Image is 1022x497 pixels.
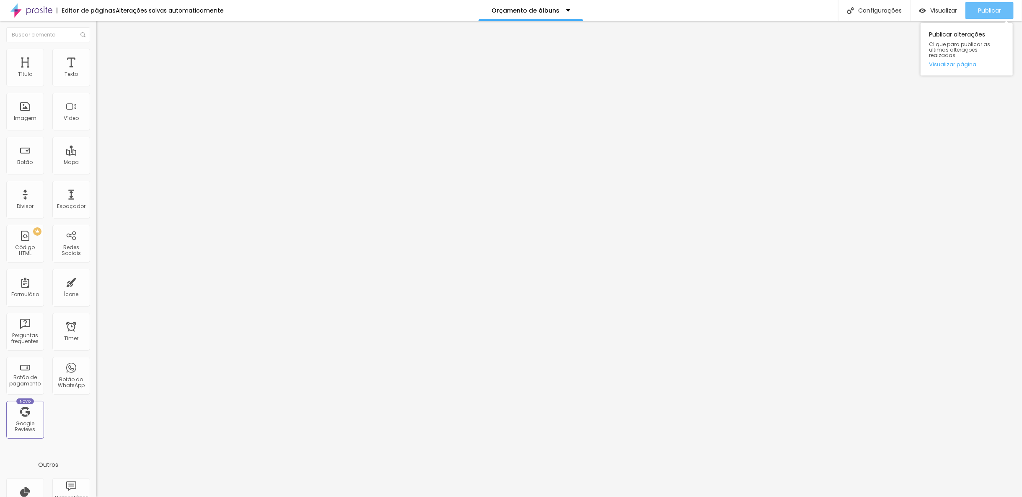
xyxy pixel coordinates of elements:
[6,27,90,42] input: Buscar elemento
[14,115,36,121] div: Imagem
[64,291,79,297] div: Ícone
[929,62,1004,67] a: Visualizar página
[11,291,39,297] div: Formulário
[64,159,79,165] div: Mapa
[64,115,79,121] div: Vídeo
[17,203,34,209] div: Divisor
[8,375,41,387] div: Botão de pagamento
[8,333,41,345] div: Perguntas frequentes
[978,7,1001,14] span: Publicar
[18,71,32,77] div: Título
[57,203,85,209] div: Espaçador
[80,32,85,37] img: Icone
[847,7,854,14] img: Icone
[492,8,560,13] p: Orçamento de álbuns
[16,398,34,404] div: Novo
[919,7,926,14] img: view-1.svg
[929,42,1004,58] span: Clique para publicar as ultimas alterações reaizadas
[18,159,33,165] div: Botão
[96,21,1022,497] iframe: Editor
[8,245,41,257] div: Código HTML
[54,245,88,257] div: Redes Sociais
[65,71,78,77] div: Texto
[8,421,41,433] div: Google Reviews
[921,23,1013,75] div: Publicar alterações
[965,2,1014,19] button: Publicar
[911,2,965,19] button: Visualizar
[57,8,116,13] div: Editor de páginas
[116,8,224,13] div: Alterações salvas automaticamente
[930,7,957,14] span: Visualizar
[64,336,78,341] div: Timer
[54,377,88,389] div: Botão do WhatsApp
